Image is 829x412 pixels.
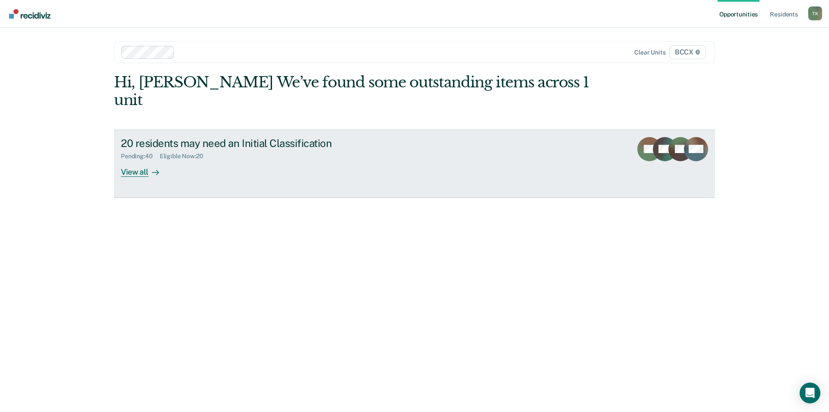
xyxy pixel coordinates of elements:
[800,383,820,403] div: Open Intercom Messenger
[121,137,424,150] div: 20 residents may need an Initial Classification
[114,73,595,109] div: Hi, [PERSON_NAME] We’ve found some outstanding items across 1 unit
[121,153,160,160] div: Pending : 40
[634,49,666,56] div: Clear units
[114,130,715,198] a: 20 residents may need an Initial ClassificationPending:40Eligible Now:20View all
[808,6,822,20] button: Profile dropdown button
[808,6,822,20] div: T K
[669,45,706,59] span: BCCX
[160,153,210,160] div: Eligible Now : 20
[9,9,51,19] img: Recidiviz
[121,160,169,177] div: View all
